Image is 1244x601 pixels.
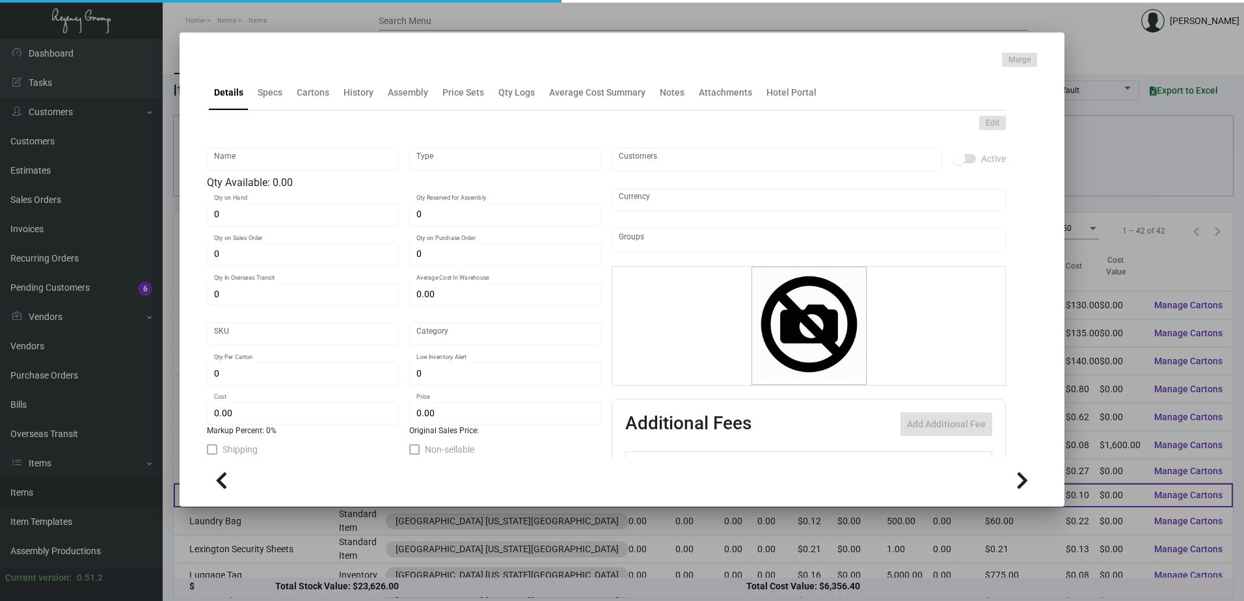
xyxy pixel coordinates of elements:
[214,86,243,100] div: Details
[498,86,535,100] div: Qty Logs
[811,452,864,475] th: Cost
[766,86,817,100] div: Hotel Portal
[77,571,103,585] div: 0.51.2
[660,86,684,100] div: Notes
[258,86,282,100] div: Specs
[625,412,751,436] h2: Additional Fees
[619,155,936,165] input: Add new..
[907,419,986,429] span: Add Additional Fee
[1008,55,1031,66] span: Merge
[442,86,484,100] div: Price Sets
[619,235,999,245] input: Add new..
[865,452,918,475] th: Price
[979,116,1006,130] button: Edit
[981,151,1006,167] span: Active
[665,452,811,475] th: Type
[699,86,752,100] div: Attachments
[344,86,373,100] div: History
[986,118,999,129] span: Edit
[900,412,992,436] button: Add Additional Fee
[549,86,645,100] div: Average Cost Summary
[223,442,258,457] span: Shipping
[626,452,666,475] th: Active
[297,86,329,100] div: Cartons
[5,571,72,585] div: Current version:
[425,442,474,457] span: Non-sellable
[388,86,428,100] div: Assembly
[1002,53,1037,67] button: Merge
[918,452,977,475] th: Price type
[207,175,601,191] div: Qty Available: 0.00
